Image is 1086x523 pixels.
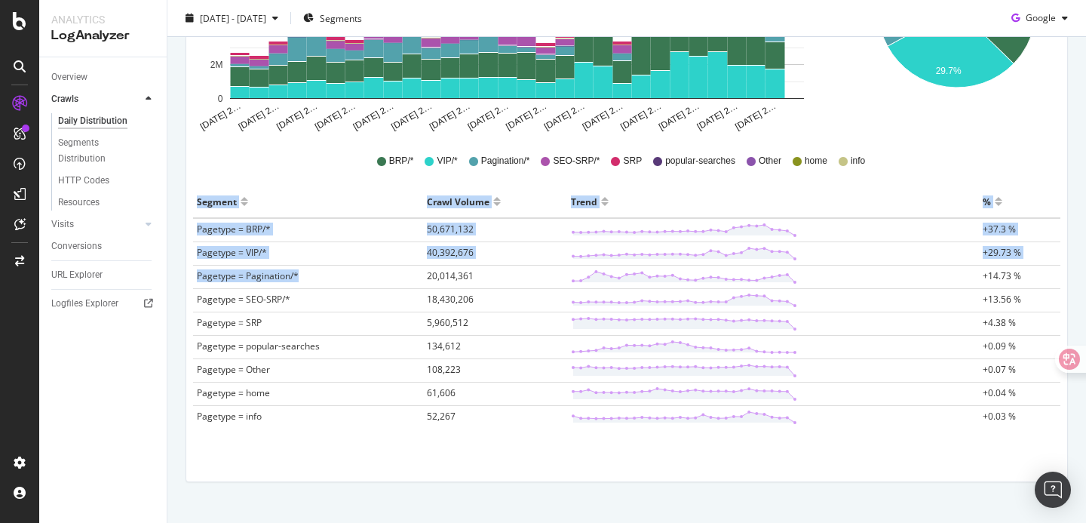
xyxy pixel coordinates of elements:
[983,246,1021,259] span: +29.73 %
[197,246,267,259] span: Pagetype = VIP/*
[197,363,270,376] span: Pagetype = Other
[51,296,118,312] div: Logfiles Explorer
[197,316,262,329] span: Pagetype = SRP
[427,293,474,306] span: 18,430,206
[427,223,474,235] span: 50,671,132
[197,410,262,423] span: Pagetype = info
[935,66,961,76] text: 29.7%
[51,238,102,254] div: Conversions
[51,69,156,85] a: Overview
[983,363,1016,376] span: +0.07 %
[437,155,457,168] span: VIP/*
[58,113,156,129] a: Daily Distribution
[58,195,100,211] div: Resources
[200,11,266,24] span: [DATE] - [DATE]
[197,386,270,399] span: Pagetype = home
[759,155,781,168] span: Other
[51,217,141,232] a: Visits
[197,189,237,214] div: Segment
[427,340,461,352] span: 134,612
[197,223,271,235] span: Pagetype = BRP/*
[983,410,1016,423] span: +0.03 %
[983,189,991,214] div: %
[427,246,474,259] span: 40,392,676
[983,293,1021,306] span: +13.56 %
[197,293,290,306] span: Pagetype = SEO-SRP/*
[51,217,74,232] div: Visits
[427,189,489,214] div: Crawl Volume
[427,316,468,329] span: 5,960,512
[983,269,1021,282] span: +14.73 %
[297,6,368,30] button: Segments
[51,27,155,45] div: LogAnalyzer
[51,69,87,85] div: Overview
[51,267,103,283] div: URL Explorer
[58,135,142,167] div: Segments Distribution
[58,173,156,189] a: HTTP Codes
[51,296,156,312] a: Logfiles Explorer
[805,155,827,168] span: home
[58,173,109,189] div: HTTP Codes
[58,135,156,167] a: Segments Distribution
[51,91,141,107] a: Crawls
[51,12,155,27] div: Analytics
[58,195,156,211] a: Resources
[51,238,156,254] a: Conversions
[197,340,320,352] span: Pagetype = popular-searches
[179,6,284,30] button: [DATE] - [DATE]
[58,113,127,129] div: Daily Distribution
[983,223,1016,235] span: +37.3 %
[553,155,600,168] span: SEO-SRP/*
[851,155,865,168] span: info
[1026,11,1056,24] span: Google
[389,155,414,168] span: BRP/*
[197,269,299,282] span: Pagetype = Pagination/*
[665,155,735,168] span: popular-searches
[481,155,530,168] span: Pagination/*
[218,94,223,104] text: 0
[983,316,1016,329] span: +4.38 %
[51,267,156,283] a: URL Explorer
[571,189,597,214] div: Trend
[427,363,461,376] span: 108,223
[427,269,474,282] span: 20,014,361
[320,11,362,24] span: Segments
[623,155,642,168] span: SRP
[427,386,456,399] span: 61,606
[51,91,78,107] div: Crawls
[210,60,223,70] text: 2M
[983,340,1016,352] span: +0.09 %
[983,386,1016,399] span: +0.04 %
[427,410,456,423] span: 52,267
[1035,472,1071,508] div: Open Intercom Messenger
[1005,6,1074,30] button: Google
